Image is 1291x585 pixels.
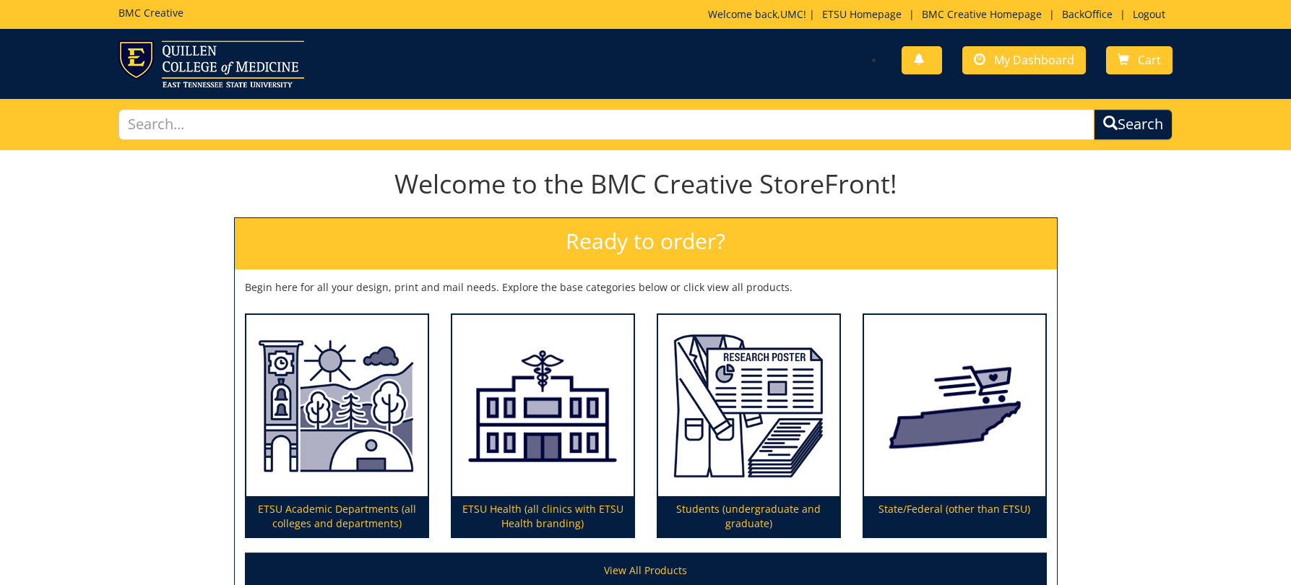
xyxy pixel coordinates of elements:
[246,496,428,537] p: ETSU Academic Departments (all colleges and departments)
[118,40,304,87] img: ETSU logo
[234,170,1058,199] h1: Welcome to the BMC Creative StoreFront!
[864,315,1045,497] img: State/Federal (other than ETSU)
[864,496,1045,537] p: State/Federal (other than ETSU)
[246,315,428,537] a: ETSU Academic Departments (all colleges and departments)
[915,7,1049,21] a: BMC Creative Homepage
[658,315,839,497] img: Students (undergraduate and graduate)
[245,280,1047,295] p: Begin here for all your design, print and mail needs. Explore the base categories below or click ...
[118,109,1094,140] input: Search...
[452,315,634,497] img: ETSU Health (all clinics with ETSU Health branding)
[452,315,634,537] a: ETSU Health (all clinics with ETSU Health branding)
[864,315,1045,537] a: State/Federal (other than ETSU)
[708,7,1173,22] p: Welcome back, ! | | | |
[235,218,1057,269] h2: Ready to order?
[815,7,909,21] a: ETSU Homepage
[658,315,839,537] a: Students (undergraduate and graduate)
[962,46,1086,74] a: My Dashboard
[452,496,634,537] p: ETSU Health (all clinics with ETSU Health branding)
[780,7,803,21] a: UMC
[118,7,183,18] h5: BMC Creative
[658,496,839,537] p: Students (undergraduate and graduate)
[246,315,428,497] img: ETSU Academic Departments (all colleges and departments)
